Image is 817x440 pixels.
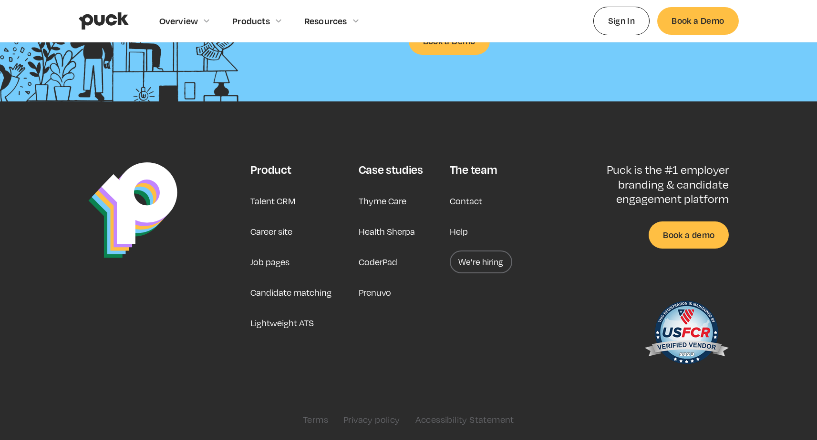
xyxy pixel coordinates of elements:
a: Terms [303,414,328,425]
div: Products [232,16,270,26]
a: Sign In [593,7,650,35]
div: The team [450,162,497,177]
a: Book a Demo [657,7,738,34]
a: Health Sherpa [359,220,415,243]
a: Job pages [250,250,290,273]
img: Puck Logo [88,162,177,258]
a: Lightweight ATS [250,311,314,334]
a: Book a demo [649,221,729,249]
div: Resources [304,16,347,26]
p: Puck is the #1 employer branding & candidate engagement platform [576,162,729,206]
a: Career site [250,220,292,243]
a: We’re hiring [450,250,512,273]
a: Thyme Care [359,190,406,212]
a: Candidate matching [250,281,331,304]
div: Case studies [359,162,423,177]
a: CoderPad [359,250,397,273]
a: Privacy policy [343,414,400,425]
a: Help [450,220,468,243]
a: Accessibility Statement [415,414,514,425]
a: Contact [450,190,482,212]
a: Prenuvo [359,281,391,304]
div: Overview [159,16,198,26]
div: Product [250,162,291,177]
a: Talent CRM [250,190,296,212]
img: US Federal Contractor Registration System for Award Management Verified Vendor Seal [644,296,729,372]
